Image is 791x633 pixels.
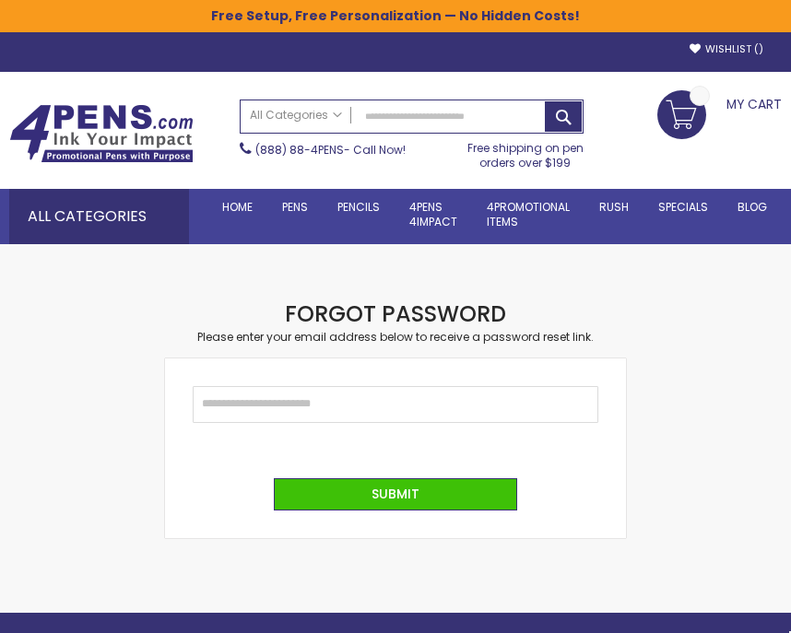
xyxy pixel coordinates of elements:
[372,485,419,503] span: Submit
[584,189,643,226] a: Rush
[285,299,506,329] strong: Forgot Password
[337,199,380,215] span: Pencils
[282,199,308,215] span: Pens
[409,199,457,229] span: 4Pens 4impact
[255,142,406,158] span: - Call Now!
[222,199,253,215] span: Home
[250,108,342,123] span: All Categories
[255,142,344,158] a: (888) 88-4PENS
[207,189,267,226] a: Home
[267,189,323,226] a: Pens
[9,104,194,163] img: 4Pens Custom Pens and Promotional Products
[472,189,584,240] a: 4PROMOTIONALITEMS
[643,189,723,226] a: Specials
[690,42,763,56] a: Wishlist
[241,100,351,131] a: All Categories
[738,199,767,215] span: Blog
[9,189,189,244] div: All Categories
[658,199,708,215] span: Specials
[395,189,472,240] a: 4Pens4impact
[165,330,626,345] div: Please enter your email address below to receive a password reset link.
[274,478,517,510] button: Submit
[466,134,584,170] div: Free shipping on pen orders over $199
[487,199,570,229] span: 4PROMOTIONAL ITEMS
[599,199,629,215] span: Rush
[723,189,782,226] a: Blog
[323,189,395,226] a: Pencils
